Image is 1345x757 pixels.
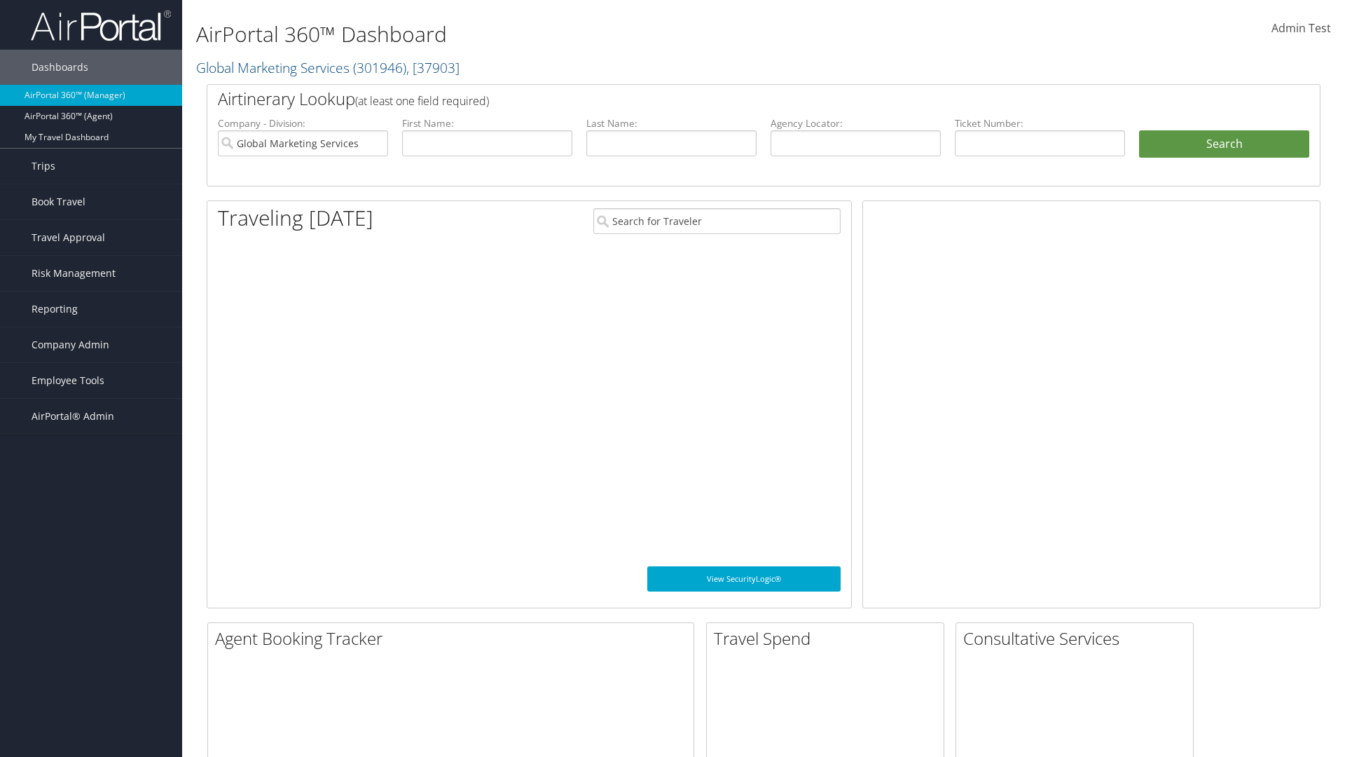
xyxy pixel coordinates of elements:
[31,9,171,42] img: airportal-logo.png
[963,627,1193,650] h2: Consultative Services
[32,149,55,184] span: Trips
[218,87,1217,111] h2: Airtinerary Lookup
[402,116,572,130] label: First Name:
[1139,130,1309,158] button: Search
[196,20,953,49] h1: AirPortal 360™ Dashboard
[586,116,757,130] label: Last Name:
[32,292,78,327] span: Reporting
[406,58,460,77] span: , [ 37903 ]
[771,116,941,130] label: Agency Locator:
[1271,7,1331,50] a: Admin Test
[218,203,373,233] h1: Traveling [DATE]
[955,116,1125,130] label: Ticket Number:
[353,58,406,77] span: ( 301946 )
[355,93,489,109] span: (at least one field required)
[32,399,114,434] span: AirPortal® Admin
[647,566,841,592] a: View SecurityLogic®
[32,327,109,362] span: Company Admin
[32,363,104,398] span: Employee Tools
[714,627,944,650] h2: Travel Spend
[1271,20,1331,36] span: Admin Test
[32,220,105,255] span: Travel Approval
[218,116,388,130] label: Company - Division:
[593,208,841,234] input: Search for Traveler
[32,256,116,291] span: Risk Management
[32,184,85,219] span: Book Travel
[196,58,460,77] a: Global Marketing Services
[215,627,694,650] h2: Agent Booking Tracker
[32,50,88,85] span: Dashboards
